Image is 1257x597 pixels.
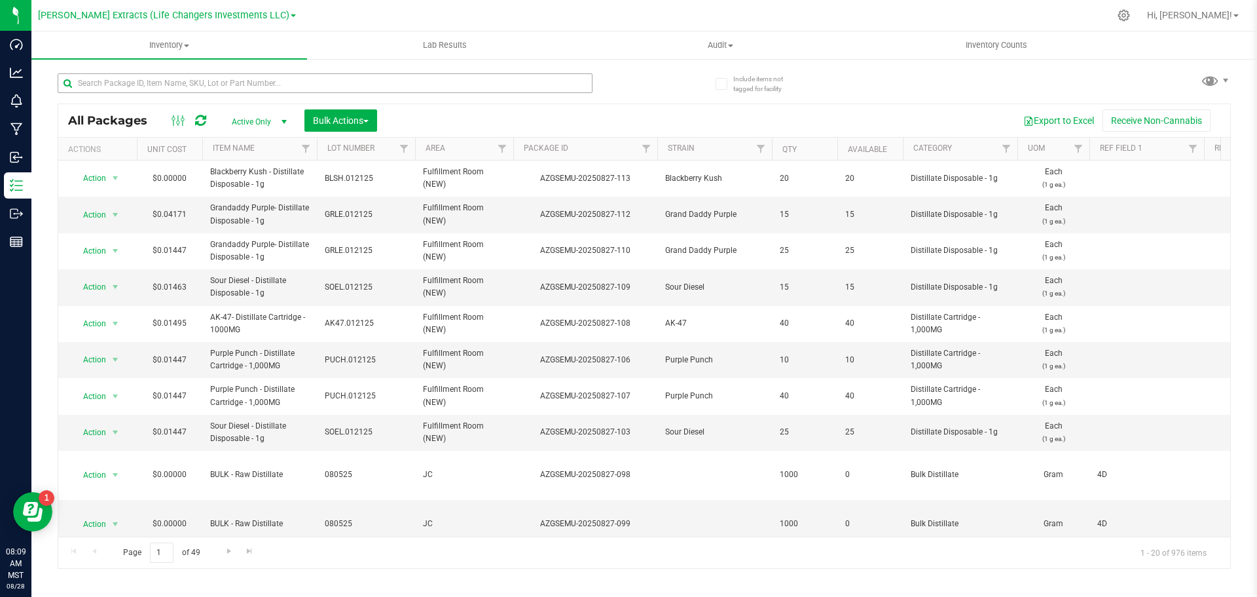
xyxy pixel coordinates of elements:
span: select [107,423,124,442]
span: SOEL.012125 [325,426,407,438]
span: Bulk Distillate [911,518,1010,530]
span: select [107,206,124,224]
span: JC [423,469,505,481]
span: Each [1025,420,1082,445]
span: BULK - Raw Distillate [210,469,309,481]
span: PUCH.012125 [325,354,407,366]
span: 080525 [325,469,407,481]
span: Grand Daddy Purple [665,244,764,257]
a: Go to the next page [219,543,238,560]
div: Manage settings [1116,9,1132,22]
a: Item Name [213,144,255,153]
span: All Packages [68,113,160,128]
td: $0.00000 [137,500,202,549]
span: Sour Diesel [665,281,764,294]
span: Purple Punch - Distillate Cartridge - 1,000MG [210,347,309,372]
span: Each [1025,239,1082,263]
span: Action [71,423,107,442]
span: Each [1025,311,1082,336]
td: $0.00000 [137,451,202,500]
inline-svg: Outbound [10,207,23,220]
div: AZGSEMU-20250827-108 [511,317,659,330]
span: JC [423,518,505,530]
iframe: Resource center [13,492,52,531]
span: Each [1025,202,1082,227]
p: 08:09 AM MST [6,546,26,581]
p: (1 g ea.) [1025,251,1082,263]
span: Action [71,206,107,224]
inline-svg: Analytics [10,66,23,79]
a: Area [426,144,445,153]
span: 1000 [780,469,829,481]
iframe: Resource center unread badge [39,490,54,506]
span: Action [71,169,107,187]
span: Each [1025,383,1082,408]
span: Gram [1025,518,1082,530]
a: Filter [492,138,513,160]
div: AZGSEMU-20250827-106 [511,354,659,366]
a: Filter [1182,138,1204,160]
span: 40 [780,317,829,330]
span: BLSH.012125 [325,172,407,185]
td: $0.00000 [137,161,202,197]
span: Fulfillment Room (NEW) [423,166,505,191]
span: Purple Punch [665,390,764,402]
button: Export to Excel [1015,109,1102,132]
span: Distillate Cartridge - 1,000MG [911,347,1010,372]
span: Sour Diesel - Distillate Disposable - 1g [210,420,309,445]
span: select [107,387,124,406]
span: Grandaddy Purple- Distillate Disposable - 1g [210,202,309,227]
span: 4D [1097,518,1196,530]
span: select [107,466,124,484]
td: $0.04171 [137,197,202,233]
a: Unit Cost [147,145,187,154]
span: select [107,351,124,369]
span: Grandaddy Purple- Distillate Disposable - 1g [210,239,309,263]
span: Bulk Distillate [911,469,1010,481]
a: Filter [393,138,415,160]
td: $0.01447 [137,378,202,414]
td: $0.01447 [137,233,202,269]
a: UOM [1028,144,1045,153]
span: select [107,169,124,187]
span: Page of 49 [112,543,211,563]
span: Action [71,466,107,484]
button: Receive Non-Cannabis [1102,109,1211,132]
span: 0 [845,469,895,481]
p: (1 g ea.) [1025,433,1082,445]
span: select [107,278,124,296]
span: GRLE.012125 [325,208,407,221]
span: Distillate Disposable - 1g [911,244,1010,257]
span: Distillate Disposable - 1g [911,208,1010,221]
a: Ref Field 2 [1214,144,1257,153]
span: Action [71,278,107,296]
span: Sour Diesel - Distillate Disposable - 1g [210,275,309,299]
span: Gram [1025,469,1082,481]
span: Fulfillment Room (NEW) [423,202,505,227]
span: Sour Diesel [665,426,764,438]
span: 20 [845,172,895,185]
span: 40 [845,317,895,330]
span: 15 [845,208,895,221]
p: (1 g ea.) [1025,215,1082,227]
a: Available [848,145,887,154]
a: Category [913,144,952,153]
inline-svg: Monitoring [10,94,23,107]
div: AZGSEMU-20250827-099 [511,518,659,530]
div: AZGSEMU-20250827-103 [511,426,659,438]
td: $0.01463 [137,269,202,305]
div: AZGSEMU-20250827-107 [511,390,659,402]
p: (1 g ea.) [1025,287,1082,299]
td: $0.01447 [137,415,202,451]
span: 25 [845,426,895,438]
inline-svg: Inbound [10,151,23,164]
span: Distillate Cartridge - 1,000MG [911,383,1010,408]
span: [PERSON_NAME] Extracts (Life Changers Investments LLC) [38,10,289,21]
span: PUCH.012125 [325,390,407,402]
span: 1000 [780,518,829,530]
span: 1 - 20 of 976 items [1130,543,1217,562]
div: AZGSEMU-20250827-112 [511,208,659,221]
a: Ref Field 1 [1100,144,1142,153]
p: (1 g ea.) [1025,396,1082,409]
span: GRLE.012125 [325,244,407,257]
